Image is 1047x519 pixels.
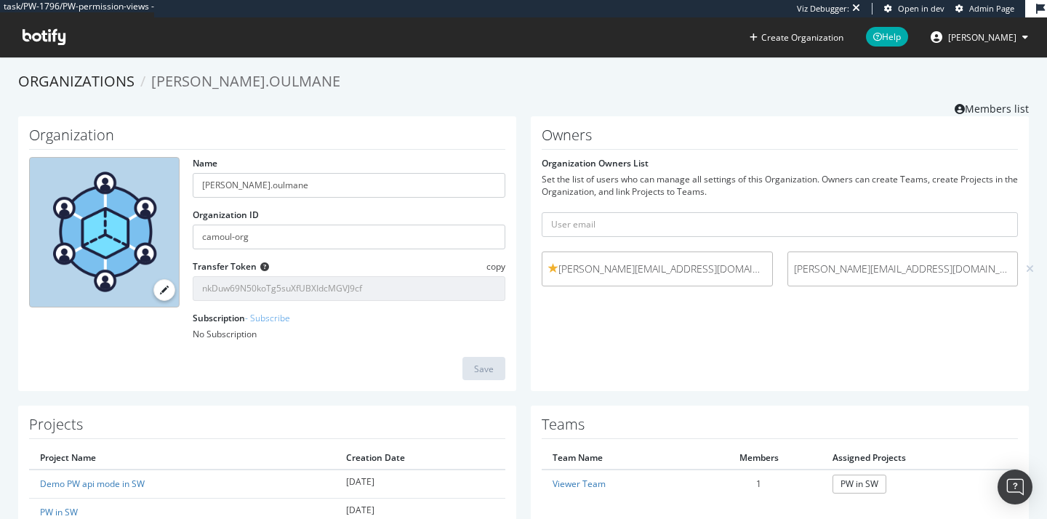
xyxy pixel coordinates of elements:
[542,417,1018,439] h1: Teams
[833,475,886,493] a: PW in SW
[794,262,1012,276] span: [PERSON_NAME][EMAIL_ADDRESS][DOMAIN_NAME]
[193,225,505,249] input: Organization ID
[193,260,257,273] label: Transfer Token
[749,31,844,44] button: Create Organization
[955,98,1029,116] a: Members list
[151,71,340,91] span: [PERSON_NAME].oulmane
[29,127,505,150] h1: Organization
[948,31,1016,44] span: alexandre
[245,312,290,324] a: - Subscribe
[884,3,944,15] a: Open in dev
[542,127,1018,150] h1: Owners
[40,506,78,518] a: PW in SW
[542,157,649,169] label: Organization Owners List
[955,3,1014,15] a: Admin Page
[919,25,1040,49] button: [PERSON_NAME]
[18,71,135,91] a: Organizations
[462,357,505,380] button: Save
[193,157,217,169] label: Name
[998,470,1032,504] div: Open Intercom Messenger
[193,209,259,221] label: Organization ID
[969,3,1014,14] span: Admin Page
[822,446,1018,470] th: Assigned Projects
[193,173,505,198] input: name
[18,71,1029,92] ol: breadcrumbs
[335,446,505,470] th: Creation Date
[797,3,849,15] div: Viz Debugger:
[696,446,822,470] th: Members
[548,262,766,276] span: [PERSON_NAME][EMAIL_ADDRESS][DOMAIN_NAME]
[542,446,696,470] th: Team Name
[474,363,494,375] div: Save
[486,260,505,273] span: copy
[866,27,908,47] span: Help
[696,470,822,497] td: 1
[193,328,505,340] div: No Subscription
[29,446,335,470] th: Project Name
[40,478,145,490] a: Demo PW api mode in SW
[29,417,505,439] h1: Projects
[335,470,505,498] td: [DATE]
[542,212,1018,237] input: User email
[553,478,606,490] a: Viewer Team
[542,173,1018,198] div: Set the list of users who can manage all settings of this Organization. Owners can create Teams, ...
[898,3,944,14] span: Open in dev
[193,312,290,324] label: Subscription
